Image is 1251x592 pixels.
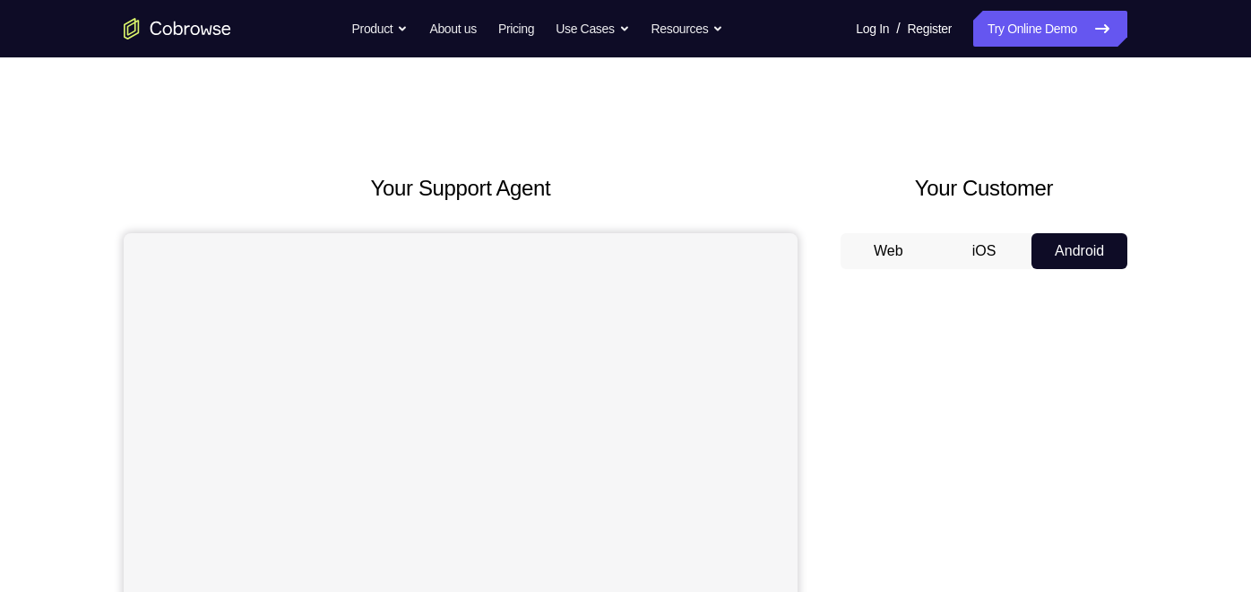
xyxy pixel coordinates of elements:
[124,172,798,205] h2: Your Support Agent
[352,11,409,47] button: Product
[936,233,1032,269] button: iOS
[1031,233,1127,269] button: Android
[651,11,724,47] button: Resources
[856,11,889,47] a: Log In
[429,11,476,47] a: About us
[908,11,952,47] a: Register
[841,172,1127,205] h2: Your Customer
[498,11,534,47] a: Pricing
[896,18,900,39] span: /
[124,18,231,39] a: Go to the home page
[556,11,629,47] button: Use Cases
[973,11,1127,47] a: Try Online Demo
[841,233,936,269] button: Web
